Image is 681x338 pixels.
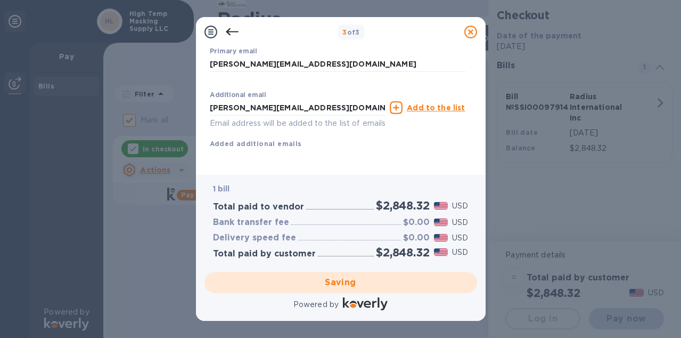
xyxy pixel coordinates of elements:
h3: $0.00 [403,218,430,228]
h3: Total paid to vendor [213,202,304,212]
p: USD [452,247,468,258]
label: Primary email [210,49,257,55]
h3: Total paid by customer [213,249,316,259]
h3: Bank transfer fee [213,218,289,228]
h3: Delivery speed fee [213,233,296,243]
p: USD [452,217,468,228]
h3: $0.00 [403,233,430,243]
img: Logo [343,297,388,310]
p: USD [452,232,468,244]
p: Email address will be added to the list of emails [210,117,386,130]
b: 1 bill [213,184,230,193]
b: of 3 [342,28,360,36]
input: Enter your primary email [210,56,465,72]
label: Additional email [210,92,266,99]
img: USD [434,219,448,226]
h2: $2,848.32 [376,199,429,212]
h2: $2,848.32 [376,246,429,259]
img: USD [434,234,448,242]
span: 3 [342,28,347,36]
u: Add to the list [407,103,465,112]
input: Enter additional email [210,100,386,116]
img: USD [434,202,448,210]
b: Added additional emails [210,140,302,148]
img: USD [434,248,448,256]
p: Powered by [293,299,339,310]
p: USD [452,200,468,212]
